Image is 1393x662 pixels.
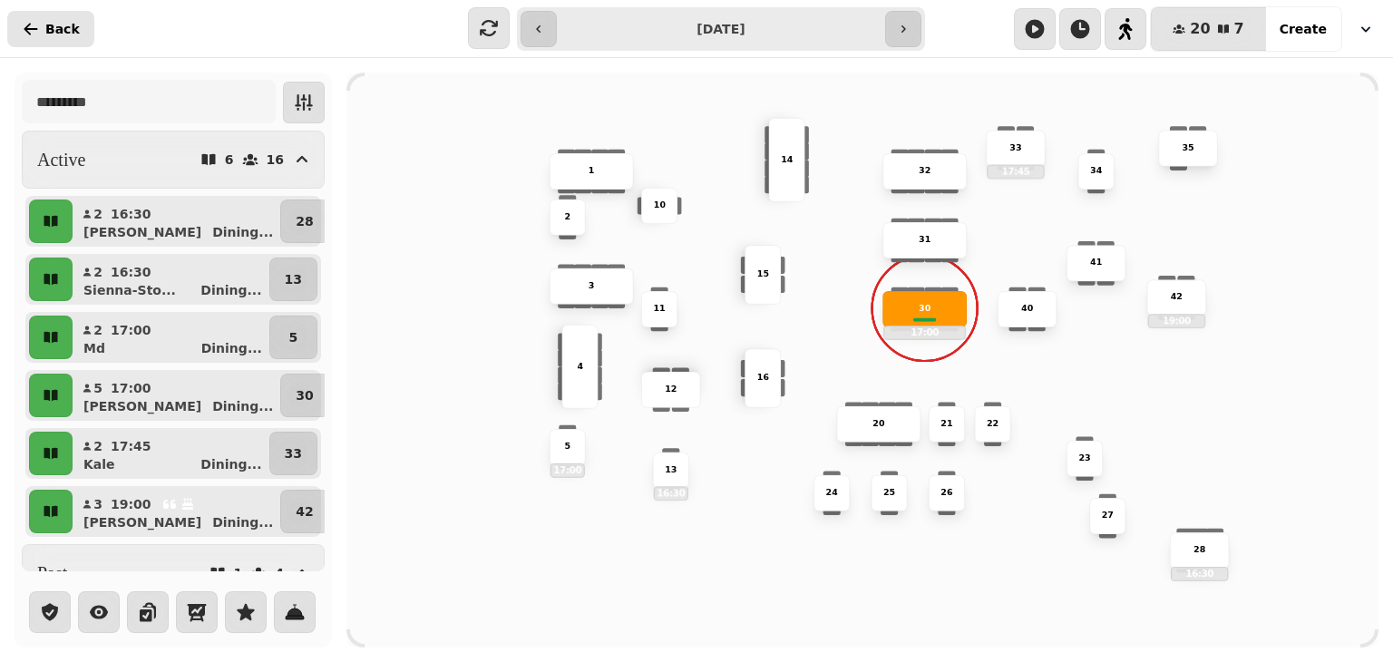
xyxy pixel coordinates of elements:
p: 5 [93,379,103,397]
span: Back [45,23,80,35]
p: 2 [93,321,103,339]
button: 517:00[PERSON_NAME]Dining... [76,374,277,417]
p: Md [83,339,105,357]
button: 216:30[PERSON_NAME]Dining... [76,200,277,243]
button: 217:45KaleDining... [76,432,266,475]
button: 5 [269,316,317,359]
p: 2 [93,263,103,281]
p: 19:00 [1149,316,1204,327]
p: 2 [93,437,103,455]
p: 13 [665,463,677,476]
p: 16:30 [111,263,151,281]
h2: Active [37,147,85,172]
p: 21 [940,418,952,431]
button: 13 [269,258,317,301]
p: 3 [589,280,595,293]
p: [PERSON_NAME] [83,513,201,531]
p: 16 [267,153,284,166]
p: 27 [1102,510,1114,522]
p: 12 [665,384,677,396]
span: 7 [1234,22,1244,36]
button: 319:00[PERSON_NAME]Dining... [76,490,277,533]
p: 42 [296,502,313,521]
p: 17:45 [111,437,151,455]
p: 33 [1009,141,1021,154]
button: Past14 [22,544,325,602]
p: [PERSON_NAME] [83,223,201,241]
p: Dining ... [212,397,273,415]
p: 10 [654,200,666,212]
p: 17:45 [988,166,1043,178]
p: 28 [296,212,313,230]
p: Dining ... [200,281,261,299]
p: Sienna-Sto... [83,281,176,299]
p: 24 [826,487,838,500]
button: 42 [280,490,328,533]
p: 42 [1171,291,1183,304]
p: 28 [1193,544,1205,557]
button: 28 [280,200,328,243]
button: 33 [269,432,317,475]
button: 30 [280,374,328,417]
p: 3 [93,495,103,513]
p: 1 [234,567,243,579]
p: 2 [93,205,103,223]
p: 41 [1090,257,1102,269]
p: 16 [757,372,769,385]
p: 23 [1078,453,1090,465]
p: 4 [577,360,583,373]
p: 15 [757,268,769,281]
span: 20 [1190,22,1210,36]
p: 1 [589,165,595,178]
p: 17:00 [111,379,151,397]
p: 19:00 [111,495,151,513]
p: 35 [1182,141,1193,154]
p: 34 [1090,165,1102,178]
h2: Past [37,560,67,586]
p: 13 [285,270,302,288]
p: Dining ... [212,223,273,241]
button: 216:30Sienna-Sto...Dining... [76,258,266,301]
button: Active616 [22,131,325,189]
p: Dining ... [212,513,273,531]
p: Kale [83,455,115,473]
p: 32 [919,165,930,178]
p: 16:30 [111,205,151,223]
p: 5 [564,441,570,453]
button: Create [1265,7,1341,51]
p: [PERSON_NAME] [83,397,201,415]
button: 217:00MdDining... [76,316,266,359]
p: 17:00 [884,326,965,338]
p: 2 [564,211,570,224]
p: 33 [285,444,302,462]
span: Create [1280,23,1327,35]
p: 30 [919,303,930,316]
p: 30 [296,386,313,404]
p: 6 [225,153,234,166]
p: 14 [781,153,793,166]
p: 40 [1021,303,1033,316]
p: 20 [872,418,884,431]
p: 5 [289,328,298,346]
p: 26 [940,487,952,500]
p: 17:00 [111,321,151,339]
p: 31 [919,234,930,247]
p: 16:30 [655,488,687,500]
p: Dining ... [200,455,261,473]
p: Dining ... [201,339,262,357]
p: 17:00 [551,464,584,476]
p: 22 [987,418,998,431]
p: 11 [654,303,666,316]
button: Back [7,11,94,47]
p: 25 [883,487,895,500]
p: 16:30 [1172,568,1227,579]
button: 207 [1151,7,1265,51]
p: 4 [275,567,284,579]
